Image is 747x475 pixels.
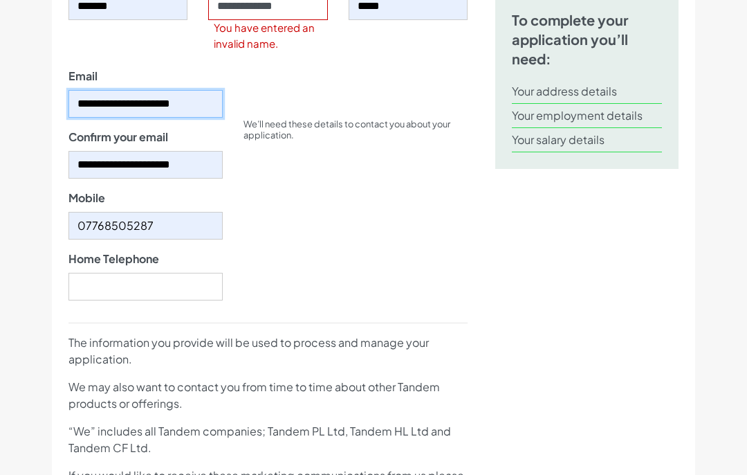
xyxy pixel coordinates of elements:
[512,128,662,152] li: Your salary details
[512,104,662,128] li: Your employment details
[243,118,450,141] small: We’ll need these details to contact you about your application.
[68,379,468,412] p: We may also want to contact you from time to time about other Tandem products or offerings.
[68,334,468,368] p: The information you provide will be used to process and manage your application.
[68,129,168,145] label: Confirm your email
[68,423,468,456] p: “We” includes all Tandem companies; Tandem PL Ltd, Tandem HL Ltd and Tandem CF Ltd.
[214,20,327,51] label: You have entered an invalid name.
[68,68,98,84] label: Email
[68,251,159,267] label: Home Telephone
[68,190,105,206] label: Mobile
[512,80,662,104] li: Your address details
[512,10,662,69] h5: To complete your application you’ll need:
